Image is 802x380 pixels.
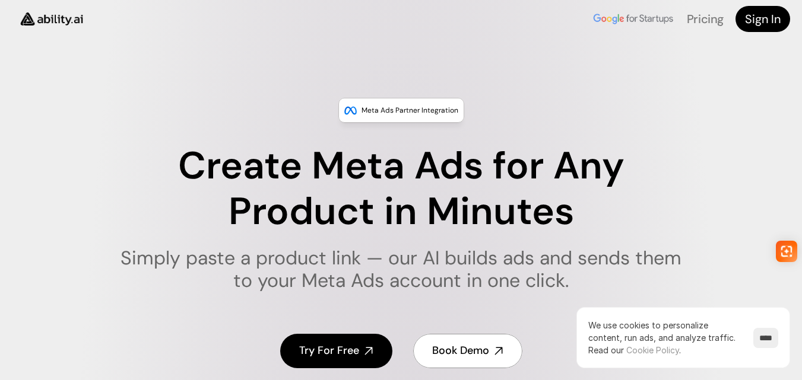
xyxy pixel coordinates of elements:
a: Book Demo [413,334,522,368]
h4: Sign In [745,11,781,27]
a: Try For Free [280,334,392,368]
h1: Create Meta Ads for Any Product in Minutes [113,143,689,235]
h4: Book Demo [432,343,489,358]
p: We use cookies to personalize content, run ads, and analyze traffic. [588,319,741,356]
span: Read our . [588,345,681,355]
h1: Simply paste a product link — our AI builds ads and sends them to your Meta Ads account in one cl... [113,247,689,292]
a: Pricing [687,11,724,27]
h4: Try For Free [299,343,359,358]
a: Cookie Policy [626,345,679,355]
a: Sign In [736,6,790,32]
p: Meta Ads Partner Integration [362,104,458,116]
